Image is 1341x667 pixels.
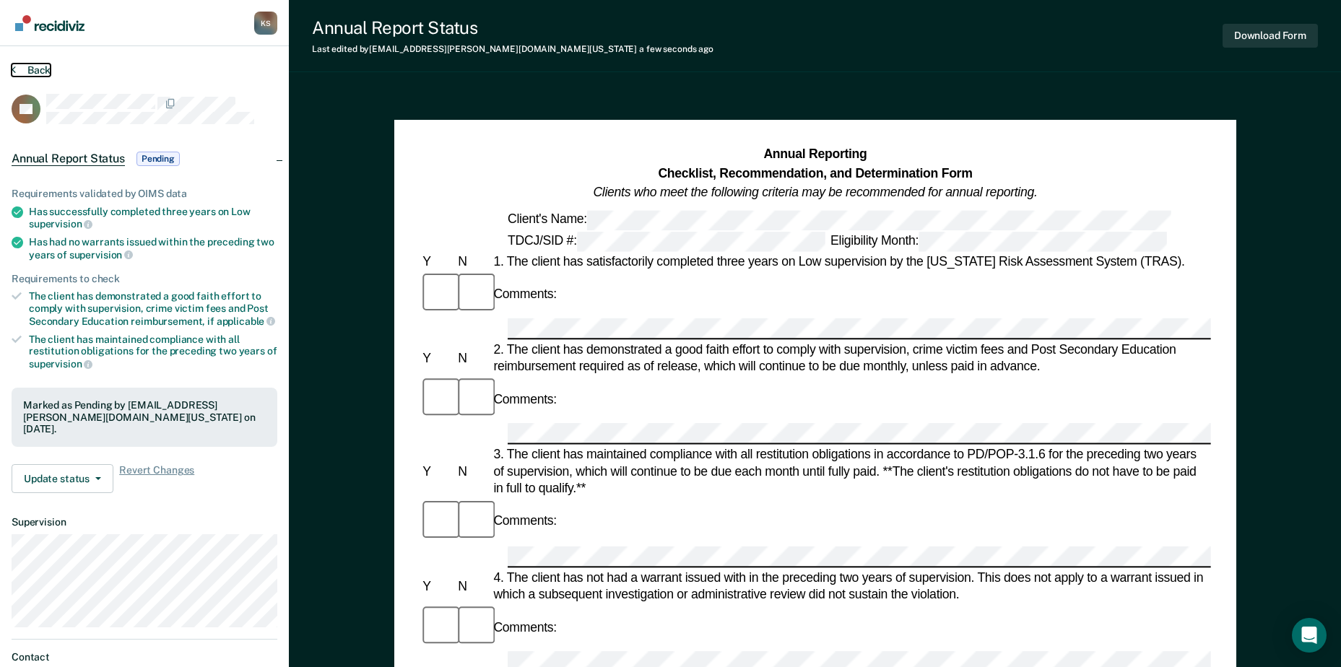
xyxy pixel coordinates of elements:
[455,253,490,270] div: N
[12,516,277,528] dt: Supervision
[119,464,194,493] span: Revert Changes
[455,349,490,367] div: N
[639,44,713,54] span: a few seconds ago
[490,446,1210,497] div: 3. The client has maintained compliance with all restitution obligations in accordance to PD/POP-...
[69,249,133,261] span: supervision
[658,166,972,180] strong: Checklist, Recommendation, and Determination Form
[455,577,490,595] div: N
[420,463,455,481] div: Y
[29,333,277,370] div: The client has maintained compliance with all restitution obligations for the preceding two years of
[15,15,84,31] img: Recidiviz
[312,44,713,54] div: Last edited by [EMAIL_ADDRESS][PERSON_NAME][DOMAIN_NAME][US_STATE]
[490,619,559,636] div: Comments:
[1223,24,1318,48] button: Download Form
[763,147,867,161] strong: Annual Reporting
[420,253,455,270] div: Y
[490,253,1210,270] div: 1. The client has satisfactorily completed three years on Low supervision by the [US_STATE] Risk ...
[12,152,125,166] span: Annual Report Status
[254,12,277,35] div: K S
[217,315,275,327] span: applicable
[420,349,455,367] div: Y
[490,341,1210,375] div: 2. The client has demonstrated a good faith effort to comply with supervision, crime victim fees ...
[29,236,277,261] div: Has had no warrants issued within the preceding two years of
[23,399,266,435] div: Marked as Pending by [EMAIL_ADDRESS][PERSON_NAME][DOMAIN_NAME][US_STATE] on [DATE].
[490,513,559,531] div: Comments:
[505,210,1174,230] div: Client's Name:
[12,651,277,663] dt: Contact
[12,273,277,285] div: Requirements to check
[312,17,713,38] div: Annual Report Status
[29,290,277,327] div: The client has demonstrated a good faith effort to comply with supervision, crime victim fees and...
[420,577,455,595] div: Y
[593,185,1037,199] em: Clients who meet the following criteria may be recommended for annual reporting.
[12,64,51,77] button: Back
[490,569,1210,603] div: 4. The client has not had a warrant issued with in the preceding two years of supervision. This d...
[29,358,92,370] span: supervision
[490,285,559,302] div: Comments:
[29,206,277,230] div: Has successfully completed three years on Low
[29,218,92,230] span: supervision
[828,231,1169,250] div: Eligibility Month:
[505,231,828,250] div: TDCJ/SID #:
[136,152,180,166] span: Pending
[455,463,490,481] div: N
[1292,618,1327,653] div: Open Intercom Messenger
[254,12,277,35] button: Profile dropdown button
[12,464,113,493] button: Update status
[12,188,277,200] div: Requirements validated by OIMS data
[490,391,559,408] div: Comments:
